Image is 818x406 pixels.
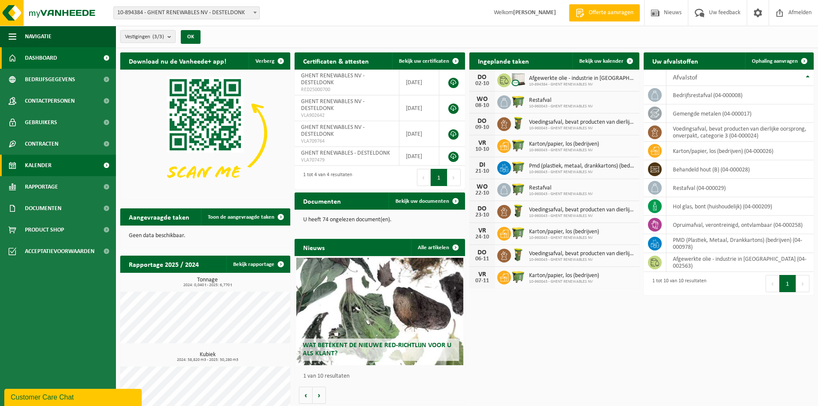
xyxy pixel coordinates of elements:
img: WB-0060-HPE-GN-51 [511,116,526,131]
button: 1 [431,169,447,186]
td: [DATE] [399,147,439,166]
span: Bekijk uw documenten [395,198,449,204]
h3: Tonnage [125,277,290,287]
h2: Uw afvalstoffen [644,52,707,69]
span: Toon de aangevraagde taken [208,214,274,220]
div: DI [474,162,491,168]
span: 10-960043 - GHENT RENEWABLES NV [529,235,599,241]
div: WO [474,96,491,103]
div: 02-10 [474,81,491,87]
img: WB-1100-HPE-GN-51 [511,160,526,174]
span: RED25000700 [301,86,392,93]
img: PB-IC-CU [511,72,526,87]
img: WB-1100-HPE-GN-50 [511,269,526,284]
div: 21-10 [474,168,491,174]
span: Pmd (plastiek, metaal, drankkartons) (bedrijven) [529,163,635,170]
a: Toon de aangevraagde taken [201,208,289,226]
div: VR [474,227,491,234]
div: 1 tot 4 van 4 resultaten [299,168,352,187]
img: Download de VHEPlus App [120,70,290,197]
button: Vestigingen(3/3) [120,30,176,43]
span: VLA902642 [301,112,392,119]
span: Documenten [25,198,61,219]
button: Verberg [249,52,289,70]
span: Karton/papier, los (bedrijven) [529,141,599,148]
h2: Documenten [295,192,350,209]
span: 10-960043 - GHENT RENEWABLES NV [529,170,635,175]
span: Afgewerkte olie - industrie in [GEOGRAPHIC_DATA] [529,75,635,82]
span: Contactpersonen [25,90,75,112]
span: Bekijk uw certificaten [399,58,449,64]
span: 10-960043 - GHENT RENEWABLES NV [529,214,635,219]
span: Kalender [25,155,52,176]
a: Bekijk uw certificaten [392,52,464,70]
span: GHENT RENEWABLES NV - DESTELDONK [301,73,365,86]
h2: Nieuws [295,239,333,256]
count: (3/3) [152,34,164,40]
img: WB-1100-HPE-GN-51 [511,182,526,196]
div: 22-10 [474,190,491,196]
span: Afvalstof [673,74,697,81]
span: Offerte aanvragen [587,9,636,17]
span: Rapportage [25,176,58,198]
div: 10-10 [474,147,491,153]
p: U heeft 74 ongelezen document(en). [303,217,456,223]
button: OK [181,30,201,44]
span: Dashboard [25,47,57,69]
span: 10-894384 - GHENT RENEWABLES NV [529,82,635,87]
a: Bekijk uw documenten [389,192,464,210]
h2: Rapportage 2025 / 2024 [120,256,207,272]
button: Vorige [299,387,313,404]
h2: Certificaten & attesten [295,52,377,69]
div: 07-11 [474,278,491,284]
a: Bekijk rapportage [226,256,289,273]
img: WB-1100-HPE-GN-50 [511,138,526,153]
div: 23-10 [474,212,491,218]
span: 10-894384 - GHENT RENEWABLES NV - DESTELDONK [114,7,259,19]
div: DO [474,205,491,212]
span: Restafval [529,185,593,192]
span: Product Shop [25,219,64,241]
strong: [PERSON_NAME] [513,9,556,16]
span: 2024: 58,820 m3 - 2025: 50,280 m3 [125,358,290,362]
td: PMD (Plastiek, Metaal, Drankkartons) (bedrijven) (04-000978) [666,234,814,253]
div: WO [474,183,491,190]
td: voedingsafval, bevat producten van dierlijke oorsprong, onverpakt, categorie 3 (04-000024) [666,123,814,142]
span: 10-960043 - GHENT RENEWABLES NV [529,148,599,153]
a: Ophaling aanvragen [745,52,813,70]
div: 08-10 [474,103,491,109]
span: 10-894384 - GHENT RENEWABLES NV - DESTELDONK [113,6,260,19]
span: GHENT RENEWABLES NV - DESTELDONK [301,98,365,112]
td: opruimafval, verontreinigd, ontvlambaar (04-000258) [666,216,814,234]
p: 1 van 10 resultaten [303,373,460,379]
span: VLA707479 [301,157,392,164]
a: Alle artikelen [411,239,464,256]
h2: Download nu de Vanheede+ app! [120,52,235,69]
td: [DATE] [399,70,439,95]
td: [DATE] [399,95,439,121]
span: Restafval [529,97,593,104]
td: hol glas, bont (huishoudelijk) (04-000209) [666,197,814,216]
span: GHENT RENEWABLES NV - DESTELDONK [301,124,365,137]
span: Verberg [255,58,274,64]
td: [DATE] [399,121,439,147]
a: Offerte aanvragen [569,4,640,21]
span: Bekijk uw kalender [579,58,623,64]
span: Voedingsafval, bevat producten van dierlijke oorsprong, onverpakt, categorie 3 [529,207,635,214]
td: gemengde metalen (04-000017) [666,104,814,123]
span: Contracten [25,133,58,155]
h2: Aangevraagde taken [120,208,198,225]
div: VR [474,140,491,147]
iframe: chat widget [4,387,143,406]
span: 10-960043 - GHENT RENEWABLES NV [529,104,593,109]
td: afgewerkte olie - industrie in [GEOGRAPHIC_DATA] (04-002563) [666,253,814,272]
img: WB-1100-HPE-GN-51 [511,94,526,109]
td: karton/papier, los (bedrijven) (04-000026) [666,142,814,160]
button: Volgende [313,387,326,404]
span: Vestigingen [125,31,164,43]
button: Previous [766,275,779,292]
button: Next [796,275,809,292]
span: 2024: 0,040 t - 2025: 6,770 t [125,283,290,287]
span: Gebruikers [25,112,57,133]
img: WB-0060-HPE-GN-51 [511,247,526,262]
